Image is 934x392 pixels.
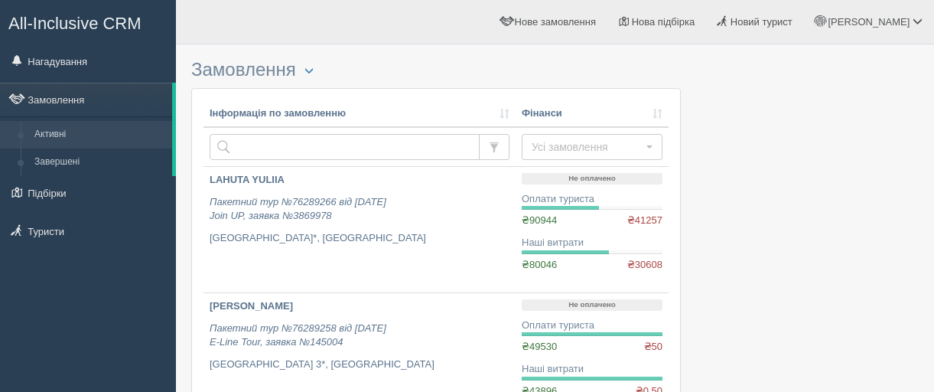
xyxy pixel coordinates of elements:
a: Завершені [28,149,172,176]
span: Новий турист [731,16,792,28]
a: Інформація по замовленню [210,106,509,121]
p: Не оплачено [522,299,662,311]
i: Пакетний тур №76289266 від [DATE] Join UP, заявка №3869978 [210,196,386,222]
div: Оплати туриста [522,318,662,333]
span: Нова підбірка [632,16,695,28]
span: ₴90944 [522,214,557,226]
b: LAHUTA YULIIA [210,174,285,185]
p: [GEOGRAPHIC_DATA] 3*, [GEOGRAPHIC_DATA] [210,358,509,372]
span: Нове замовлення [515,16,596,28]
span: ₴50 [644,340,662,354]
span: [PERSON_NAME] [828,16,910,28]
h3: Замовлення [191,60,681,80]
p: Не оплачено [522,173,662,185]
p: [GEOGRAPHIC_DATA]*, [GEOGRAPHIC_DATA] [210,231,509,246]
b: [PERSON_NAME] [210,300,293,312]
span: ₴80046 [522,259,557,270]
div: Оплати туриста [522,192,662,207]
div: Наші витрати [522,236,662,250]
div: Наші витрати [522,362,662,377]
a: Фінанси [522,106,662,121]
span: ₴41257 [627,214,662,228]
span: ₴30608 [627,258,662,273]
a: All-Inclusive CRM [1,1,175,43]
input: Пошук за номером замовлення, ПІБ або паспортом туриста [210,134,480,160]
span: All-Inclusive CRM [8,14,142,33]
a: LAHUTA YULIIA Пакетний тур №76289266 від [DATE]Join UP, заявка №3869978 [GEOGRAPHIC_DATA]*, [GEOG... [203,167,516,292]
span: Усі замовлення [532,139,643,155]
button: Усі замовлення [522,134,662,160]
i: Пакетний тур №76289258 від [DATE] E-Line Tour, заявка №145004 [210,322,386,348]
span: ₴49530 [522,341,557,352]
a: Активні [28,121,172,149]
